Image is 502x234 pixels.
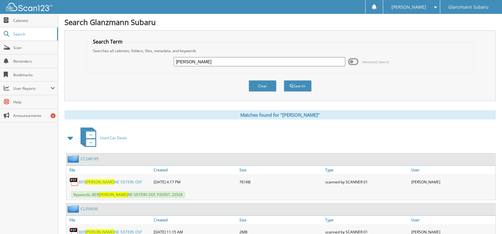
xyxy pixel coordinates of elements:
a: File [66,216,152,224]
span: Cabinets [13,18,55,23]
button: Search [284,80,312,92]
legend: Search Term [90,38,126,45]
img: PDF.png [69,177,79,186]
a: Created [152,216,238,224]
span: User Reports [13,86,51,91]
img: scan123-logo-white.svg [6,3,52,11]
div: 6 [51,113,56,118]
a: Created [152,166,238,174]
a: CL359936 [81,206,98,211]
span: Advanced Search [362,60,390,64]
a: CC248195 [81,156,98,161]
span: Glanzmann Subaru [448,5,488,9]
span: [PERSON_NAME] [392,5,426,9]
img: folder2.png [68,155,81,163]
span: Keywords: BER NE SISTERS OSF, P20567, 25528 [71,191,185,198]
h1: Search Glanzmann Subaru [64,17,496,27]
span: Announcements [13,113,55,118]
div: Matches found for "[PERSON_NAME]" [64,110,496,119]
span: Scan [13,45,55,50]
span: Help [13,99,55,105]
a: User [410,216,496,224]
a: Type [324,216,410,224]
div: [PERSON_NAME] [410,176,496,188]
a: File [66,166,152,174]
span: Search [13,31,54,37]
span: [PERSON_NAME] [99,192,128,197]
button: Clear [249,80,276,92]
span: [PERSON_NAME] [85,179,114,185]
div: scanned by SCANNER 01 [324,176,410,188]
a: Size [238,166,324,174]
a: Used Car Deals [77,126,127,150]
img: folder2.png [68,205,81,213]
span: Bookmarks [13,72,55,77]
a: BER[PERSON_NAME]NE SISTERS OSF [79,179,142,185]
span: Reminders [13,59,55,64]
a: User [410,166,496,174]
div: Searches all cabinets, folders, files, metadata, and keywords [90,48,471,53]
div: 761KB [238,176,324,188]
a: Size [238,216,324,224]
a: Type [324,166,410,174]
div: [DATE] 4:17 PM [152,176,238,188]
span: Used Car Deals [100,135,127,140]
